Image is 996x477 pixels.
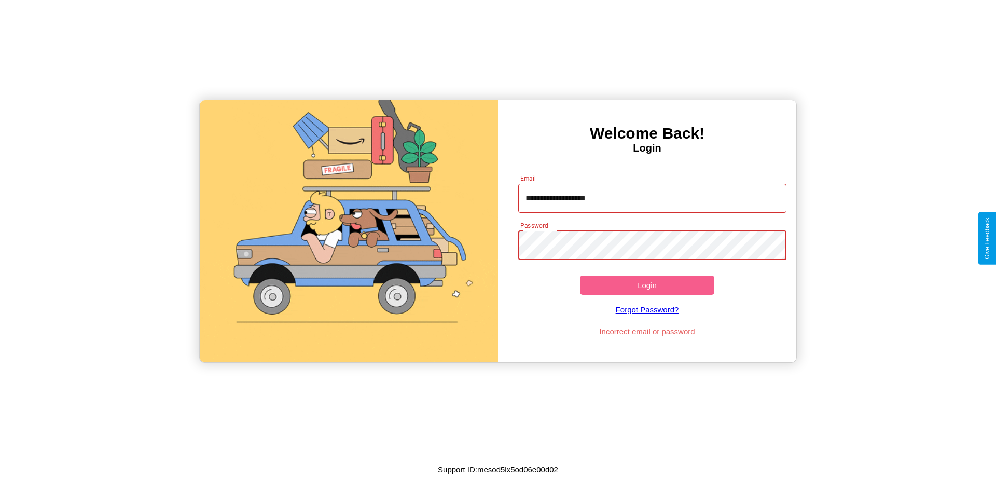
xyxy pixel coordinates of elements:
a: Forgot Password? [513,295,782,324]
p: Support ID: mesod5lx5od06e00d02 [438,462,558,476]
label: Password [520,221,548,230]
label: Email [520,174,536,183]
h3: Welcome Back! [498,125,796,142]
p: Incorrect email or password [513,324,782,338]
div: Give Feedback [984,217,991,260]
h4: Login [498,142,796,154]
button: Login [580,276,714,295]
img: gif [200,100,498,362]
